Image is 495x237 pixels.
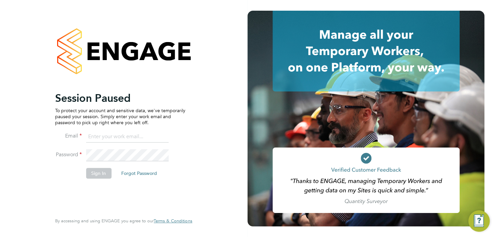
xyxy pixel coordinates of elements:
[154,218,192,224] a: Terms & Conditions
[55,133,82,140] label: Email
[55,91,185,105] h2: Session Paused
[154,218,192,224] span: Terms & Conditions
[55,218,192,224] span: By accessing and using ENGAGE you agree to our
[55,151,82,158] label: Password
[468,210,490,232] button: Engage Resource Center
[86,168,111,179] button: Sign In
[86,131,168,143] input: Enter your work email...
[55,107,185,126] p: To protect your account and sensitive data, we've temporarily paused your session. Simply enter y...
[116,168,162,179] button: Forgot Password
